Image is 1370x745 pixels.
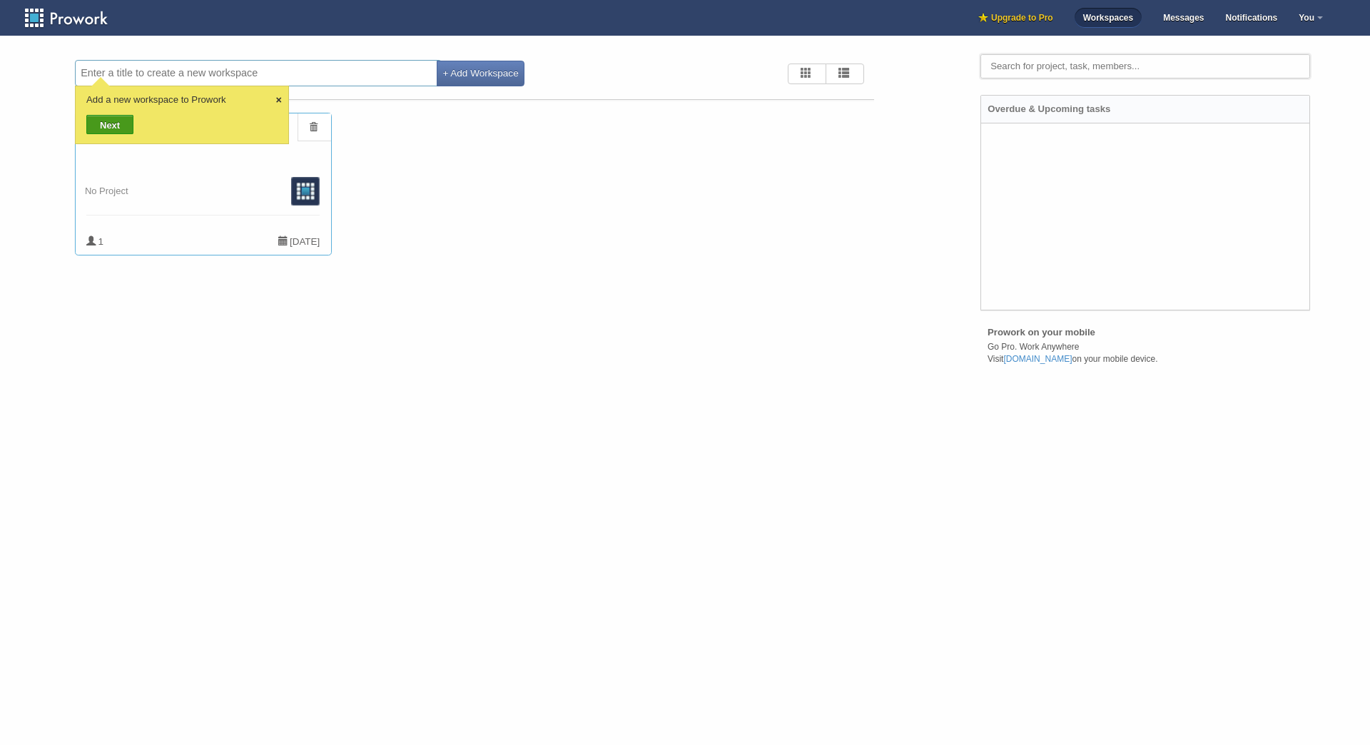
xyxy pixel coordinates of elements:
input: Enter a title to create a new workspace [75,60,442,86]
a: Next [86,115,133,134]
span: [DATE] [278,235,320,248]
a: [DOMAIN_NAME] [1003,354,1072,364]
span: Workspaces [1075,8,1142,28]
a: × [276,93,282,108]
span: Notifications [1226,13,1278,23]
div: Overdue & Upcoming tasks [981,96,1309,123]
img: logo.png [24,7,126,29]
p: Go Pro. Work Anywhere Visit on your mobile device. [980,341,1310,372]
a: No Project 1 [DATE] [86,177,320,227]
span: No Project [85,186,128,196]
span: 1 [86,236,103,247]
a: Personal [86,127,320,177]
h4: Prowork on your mobile [988,328,1310,338]
input: Search for project, task, members... [980,54,1310,78]
span: Messages [1163,13,1204,23]
button: + Add Workspace [437,61,524,86]
img: workspace.png [291,177,320,206]
p: Add a new workspace to Prowork [86,93,271,106]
